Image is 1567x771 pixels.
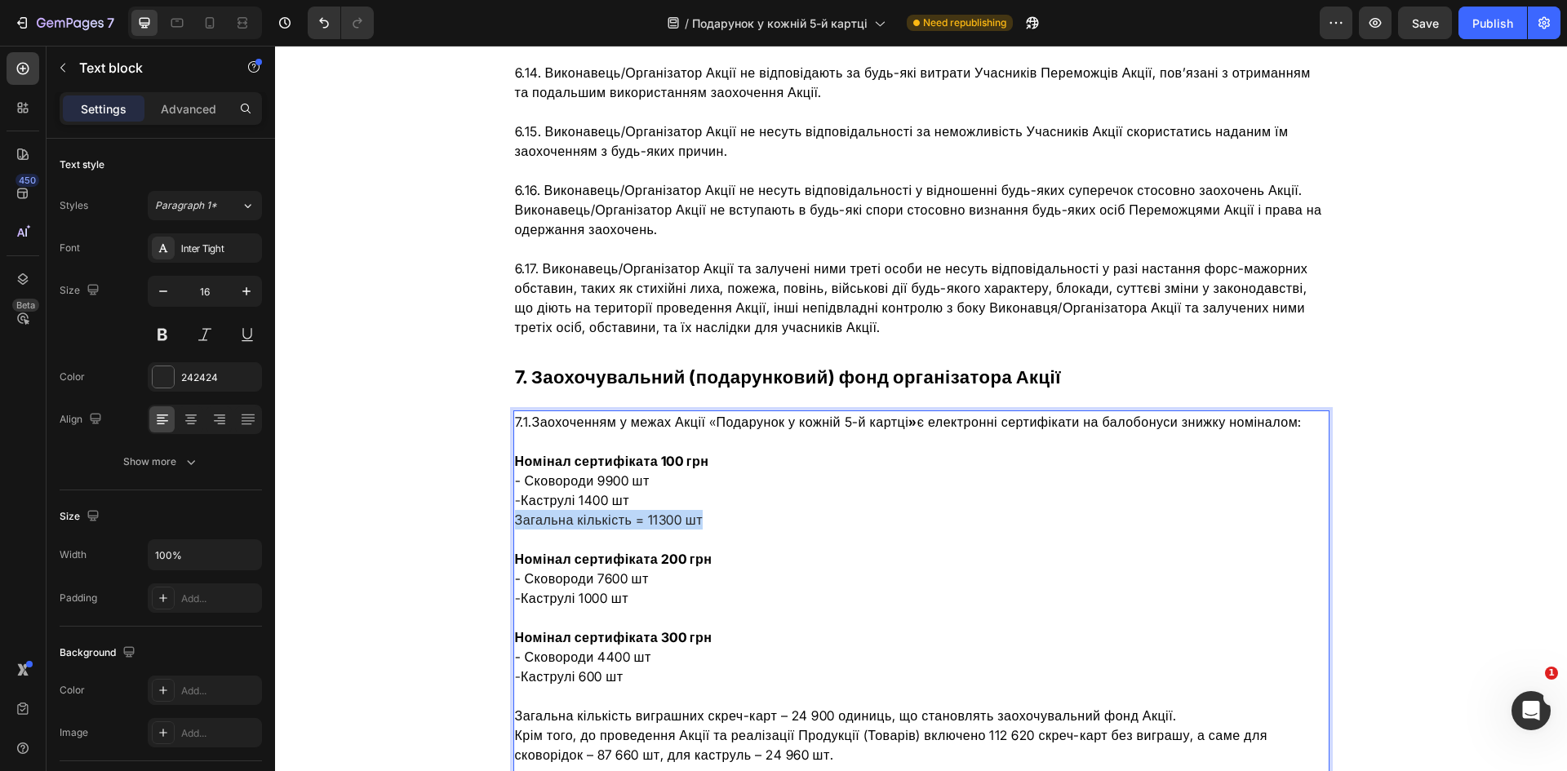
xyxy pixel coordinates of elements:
[60,280,103,302] div: Size
[246,544,353,561] span: Каструлі 1000 шт
[308,7,374,39] div: Undo/Redo
[240,681,992,717] span: Крім того, до проведення Акції та реалізації Продукції (Товарів) включено 112 620 скреч-карт без ...
[181,684,258,698] div: Add...
[60,409,105,431] div: Align
[60,506,103,528] div: Size
[240,525,374,541] span: - Сковороди 7600 шт
[240,405,1053,464] p: -
[240,662,902,678] span: Загальна кількість виграшних скреч-карт – 24 900 одиниць, що становлять заохочувальний фонд Акції.
[12,299,39,312] div: Beta
[685,15,689,32] span: /
[123,454,199,470] div: Show more
[1512,691,1551,730] iframe: Intercom live chat
[107,13,114,33] p: 7
[275,46,1567,771] iframe: Design area
[79,58,218,78] p: Text block
[60,547,87,562] div: Width
[60,370,85,384] div: Color
[60,591,97,605] div: Padding
[240,427,375,443] span: - Сковороди 9900 шт
[240,505,437,521] strong: Номінал сертифіката 200 грн
[16,174,39,187] div: 450
[181,726,258,741] div: Add...
[155,198,217,213] span: Paragraph 1*
[633,368,642,384] strong: »
[692,15,868,32] span: Подарунок у кожній 5-й картці
[7,7,122,39] button: 7
[1398,7,1452,39] button: Save
[149,540,261,569] input: Auto
[240,583,437,600] strong: Номінал сертифіката 300 грн
[240,464,1053,640] p: ⁠⁠⁠⁠⁠⁠⁠Загальна кількість = 11300 шт - -
[60,157,104,172] div: Text style
[60,198,88,213] div: Styles
[1472,15,1513,32] div: Publish
[181,370,258,385] div: 242424
[60,725,88,740] div: Image
[148,191,262,220] button: Paragraph 1*
[161,100,216,117] p: Advanced
[923,16,1006,30] span: Need republishing
[246,446,354,463] span: Каструлі 1400 шт
[1458,7,1527,39] button: Publish
[1412,16,1439,30] span: Save
[81,100,127,117] p: Settings
[60,642,139,664] div: Background
[60,447,262,476] button: Show more
[181,241,258,256] div: Inter Tight
[60,241,80,255] div: Font
[240,603,376,619] span: - Сковороди 4400 шт
[240,407,434,423] strong: Номінал сертифіката 100 грн
[181,592,258,606] div: Add...
[60,683,85,698] div: Color
[246,623,348,639] span: Каструлі 600 шт
[1545,667,1558,680] span: 1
